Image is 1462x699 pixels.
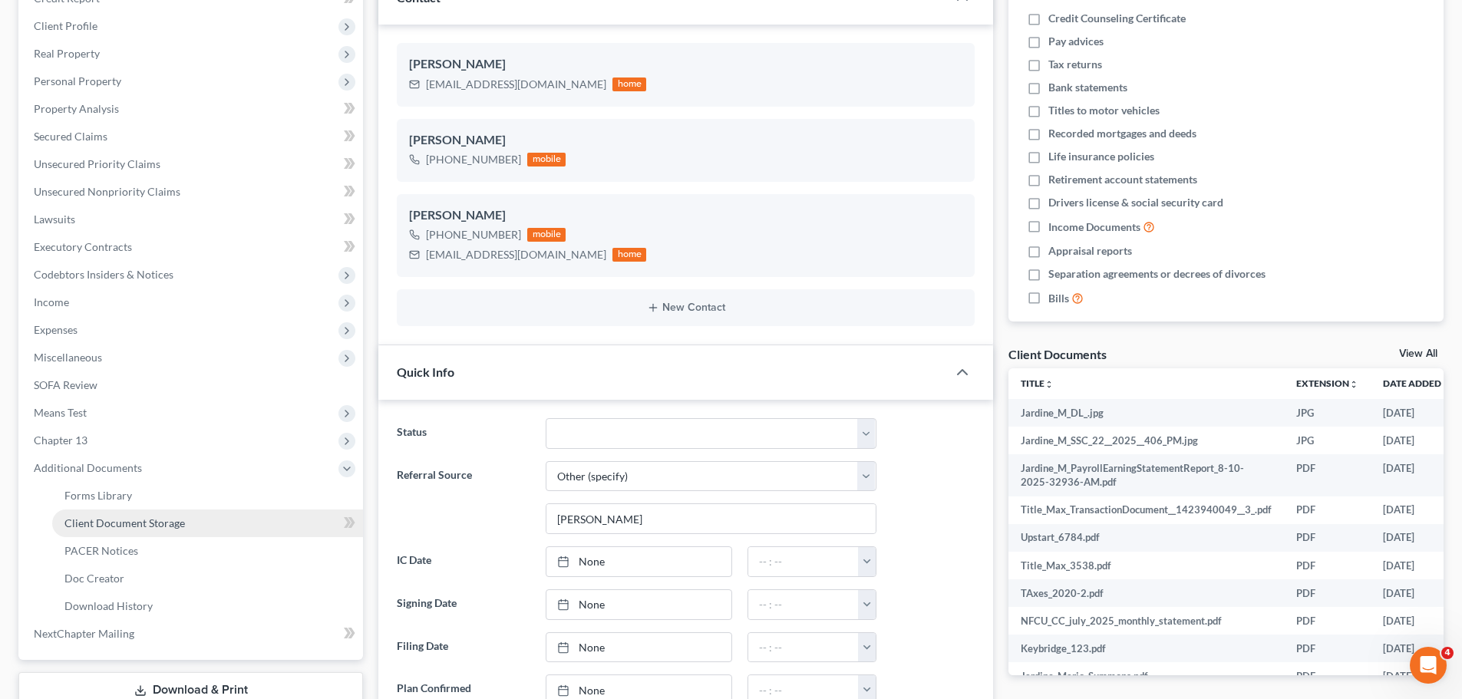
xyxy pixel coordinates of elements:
div: [PERSON_NAME] [409,131,962,150]
a: None [546,590,731,619]
a: Titleunfold_more [1021,378,1054,389]
iframe: Intercom live chat [1410,647,1447,684]
a: Secured Claims [21,123,363,150]
span: Life insurance policies [1048,149,1154,164]
label: IC Date [389,546,537,577]
td: Jardine_M_DL_.jpg [1008,399,1284,427]
a: View All [1399,348,1437,359]
span: Codebtors Insiders & Notices [34,268,173,281]
a: Forms Library [52,482,363,509]
span: Income Documents [1048,219,1140,235]
span: Pay advices [1048,34,1104,49]
span: Titles to motor vehicles [1048,103,1160,118]
span: Separation agreements or decrees of divorces [1048,266,1266,282]
label: Status [389,418,537,449]
input: -- : -- [748,590,859,619]
i: unfold_more [1349,380,1358,389]
a: Lawsuits [21,206,363,233]
span: Recorded mortgages and deeds [1048,126,1196,141]
div: [EMAIL_ADDRESS][DOMAIN_NAME] [426,247,606,262]
td: JPG [1284,427,1371,454]
span: Doc Creator [64,572,124,585]
td: PDF [1284,496,1371,524]
span: Bank statements [1048,80,1127,95]
span: Download History [64,599,153,612]
span: Drivers license & social security card [1048,195,1223,210]
span: NextChapter Mailing [34,627,134,640]
a: None [546,547,731,576]
span: Lawsuits [34,213,75,226]
td: Jardine_Mario_Summons.pdf [1008,662,1284,690]
a: Executory Contracts [21,233,363,261]
label: Filing Date [389,632,537,663]
div: mobile [527,153,566,167]
td: NFCU_CC_july_2025_monthly_statement.pdf [1008,607,1284,635]
div: home [612,77,646,91]
a: Unsecured Priority Claims [21,150,363,178]
td: PDF [1284,524,1371,552]
td: PDF [1284,662,1371,690]
span: Retirement account statements [1048,172,1197,187]
div: [PERSON_NAME] [409,55,962,74]
span: Additional Documents [34,461,142,474]
div: [PHONE_NUMBER] [426,152,521,167]
a: Doc Creator [52,565,363,592]
a: Date Added expand_more [1383,378,1452,389]
label: Signing Date [389,589,537,620]
span: Chapter 13 [34,434,87,447]
span: Unsecured Priority Claims [34,157,160,170]
label: Referral Source [389,461,537,535]
span: Quick Info [397,364,454,379]
div: [EMAIL_ADDRESS][DOMAIN_NAME] [426,77,606,92]
input: Other Referral Source [546,504,876,533]
td: TAxes_2020-2.pdf [1008,579,1284,607]
span: Client Document Storage [64,516,185,529]
a: None [546,633,731,662]
div: Client Documents [1008,346,1107,362]
span: Unsecured Nonpriority Claims [34,185,180,198]
a: Download History [52,592,363,620]
span: Miscellaneous [34,351,102,364]
span: Credit Counseling Certificate [1048,11,1186,26]
div: [PHONE_NUMBER] [426,227,521,242]
td: Upstart_6784.pdf [1008,524,1284,552]
span: Means Test [34,406,87,419]
a: NextChapter Mailing [21,620,363,648]
span: Income [34,295,69,308]
span: Executory Contracts [34,240,132,253]
td: Keybridge_123.pdf [1008,635,1284,662]
span: Property Analysis [34,102,119,115]
td: JPG [1284,399,1371,427]
span: Bills [1048,291,1069,306]
a: PACER Notices [52,537,363,565]
span: Client Profile [34,19,97,32]
td: PDF [1284,635,1371,662]
div: mobile [527,228,566,242]
span: Expenses [34,323,78,336]
a: SOFA Review [21,371,363,399]
td: Jardine_M_SSC_22__2025__406_PM.jpg [1008,427,1284,454]
td: PDF [1284,607,1371,635]
span: Secured Claims [34,130,107,143]
a: Client Document Storage [52,509,363,537]
td: PDF [1284,454,1371,496]
span: Tax returns [1048,57,1102,72]
input: -- : -- [748,633,859,662]
a: Unsecured Nonpriority Claims [21,178,363,206]
button: New Contact [409,302,962,314]
td: Title_Max_TransactionDocument__1423940049__3_.pdf [1008,496,1284,524]
td: Jardine_M_PayrollEarningStatementReport_8-10-2025-32936-AM.pdf [1008,454,1284,496]
span: 4 [1441,647,1454,659]
td: PDF [1284,552,1371,579]
i: unfold_more [1045,380,1054,389]
span: Forms Library [64,489,132,502]
span: PACER Notices [64,544,138,557]
input: -- : -- [748,547,859,576]
td: PDF [1284,579,1371,607]
span: SOFA Review [34,378,97,391]
div: home [612,248,646,262]
td: Title_Max_3538.pdf [1008,552,1284,579]
span: Real Property [34,47,100,60]
div: [PERSON_NAME] [409,206,962,225]
a: Extensionunfold_more [1296,378,1358,389]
